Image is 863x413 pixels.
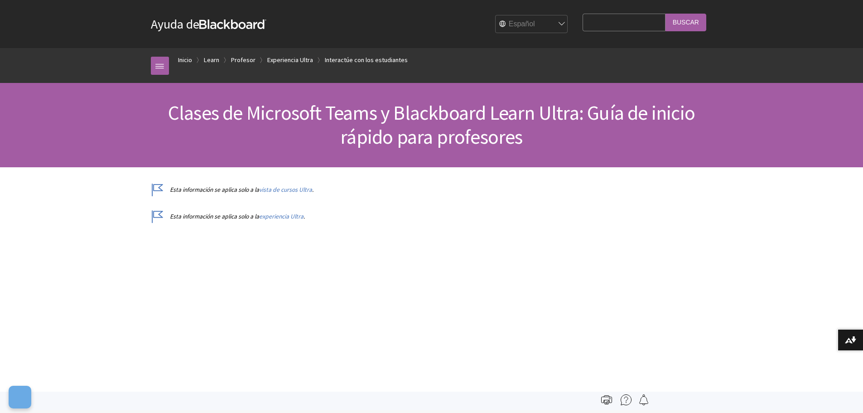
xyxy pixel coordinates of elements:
[325,54,408,66] a: Interactúe con los estudiantes
[621,394,632,405] img: More help
[496,15,568,34] select: Site Language Selector
[151,212,579,221] p: Esta información se aplica solo a la .
[204,54,219,66] a: Learn
[151,185,579,194] p: Esta información se aplica solo a la .
[638,394,649,405] img: Follow this page
[601,394,612,405] img: Print
[151,16,266,32] a: Ayuda deBlackboard
[259,213,304,220] a: experiencia Ultra
[231,54,256,66] a: Profesor
[259,186,312,194] a: vista de cursos Ultra
[267,54,313,66] a: Experiencia Ultra
[178,54,192,66] a: Inicio
[665,14,706,31] input: Buscar
[199,19,266,29] strong: Blackboard
[168,100,695,149] span: Clases de Microsoft Teams y Blackboard Learn Ultra: Guía de inicio rápido para profesores
[9,386,31,408] button: Abrir preferencias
